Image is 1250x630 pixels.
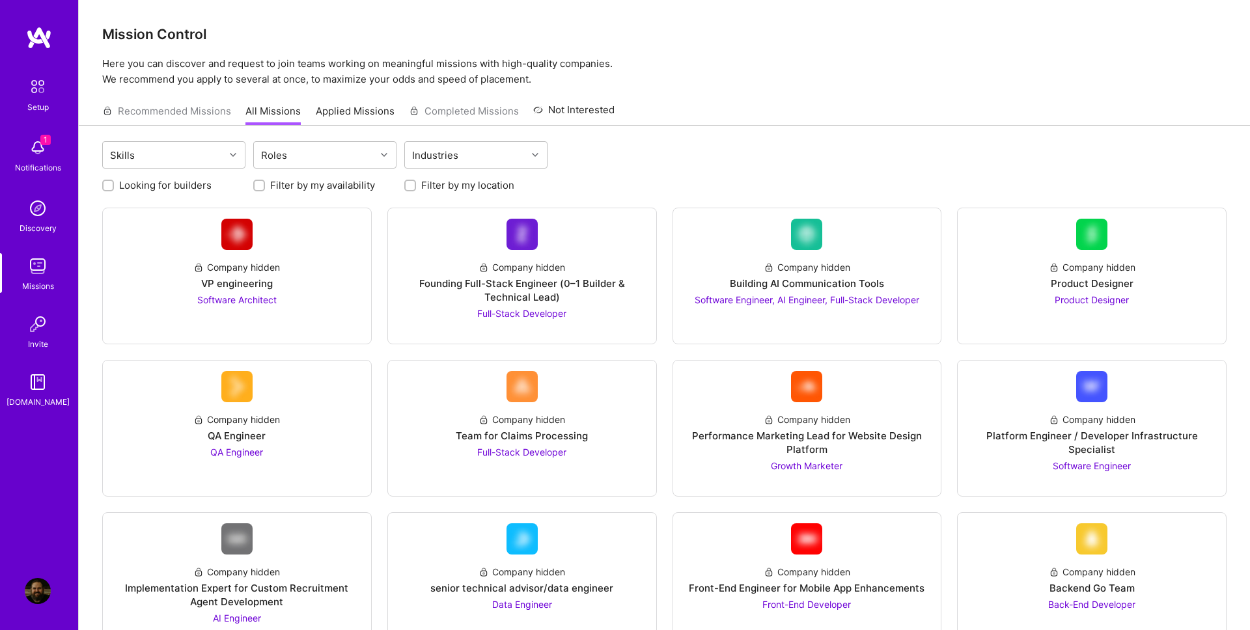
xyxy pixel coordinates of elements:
a: Company LogoCompany hiddenTeam for Claims ProcessingFull-Stack Developer [398,371,646,486]
img: Invite [25,311,51,337]
div: senior technical advisor/data engineer [430,581,613,595]
span: Software Engineer, AI Engineer, Full-Stack Developer [695,294,919,305]
div: Product Designer [1051,277,1133,290]
a: Company LogoCompany hiddenPerformance Marketing Lead for Website Design PlatformGrowth Marketer [684,371,931,486]
img: bell [25,135,51,161]
img: Company Logo [507,219,538,250]
div: Notifications [15,161,61,174]
div: Company hidden [1049,260,1135,274]
img: guide book [25,369,51,395]
span: Software Engineer [1053,460,1131,471]
img: Company Logo [791,523,822,555]
div: Company hidden [479,413,565,426]
label: Looking for builders [119,178,212,192]
label: Filter by my location [421,178,514,192]
img: Company Logo [221,219,253,250]
span: Growth Marketer [771,460,842,471]
div: Company hidden [764,565,850,579]
div: Team for Claims Processing [456,429,588,443]
a: Company LogoCompany hiddenVP engineeringSoftware Architect [113,219,361,333]
a: Not Interested [533,102,615,126]
span: AI Engineer [213,612,261,623]
span: Back-End Developer [1048,599,1135,610]
i: icon Chevron [381,152,387,158]
div: Building AI Communication Tools [730,277,884,290]
span: QA Engineer [210,446,263,458]
div: Roles [258,146,290,165]
img: Company Logo [1076,371,1107,402]
img: logo [26,26,52,49]
a: User Avatar [21,578,54,604]
i: icon Chevron [532,152,538,158]
div: Discovery [20,221,57,235]
span: Full-Stack Developer [477,446,566,458]
div: Company hidden [479,565,565,579]
div: Front-End Engineer for Mobile App Enhancements [689,581,924,595]
i: icon Chevron [230,152,236,158]
div: Company hidden [479,260,565,274]
div: QA Engineer [208,429,266,443]
a: Applied Missions [316,104,395,126]
a: Company LogoCompany hiddenBuilding AI Communication ToolsSoftware Engineer, AI Engineer, Full-Sta... [684,219,931,333]
img: setup [24,73,51,100]
a: Company LogoCompany hiddenProduct DesignerProduct Designer [968,219,1215,333]
h3: Mission Control [102,26,1227,42]
div: Implementation Expert for Custom Recruitment Agent Development [113,581,361,609]
div: Invite [28,337,48,351]
img: Company Logo [221,371,253,402]
img: teamwork [25,253,51,279]
div: Setup [27,100,49,114]
div: Backend Go Team [1049,581,1135,595]
img: discovery [25,195,51,221]
img: Company Logo [1076,219,1107,250]
span: Data Engineer [492,599,552,610]
p: Here you can discover and request to join teams working on meaningful missions with high-quality ... [102,56,1227,87]
span: Product Designer [1055,294,1129,305]
span: 1 [40,135,51,145]
div: Company hidden [193,565,280,579]
div: Platform Engineer / Developer Infrastructure Specialist [968,429,1215,456]
div: Company hidden [764,260,850,274]
div: Company hidden [193,260,280,274]
div: Missions [22,279,54,293]
div: Company hidden [764,413,850,426]
a: Company LogoCompany hiddenPlatform Engineer / Developer Infrastructure SpecialistSoftware Engineer [968,371,1215,486]
img: Company Logo [221,523,253,555]
div: Founding Full-Stack Engineer (0–1 Builder & Technical Lead) [398,277,646,304]
div: Skills [107,146,138,165]
div: Company hidden [193,413,280,426]
div: Company hidden [1049,413,1135,426]
div: Company hidden [1049,565,1135,579]
a: Company LogoCompany hiddenFounding Full-Stack Engineer (0–1 Builder & Technical Lead)Full-Stack D... [398,219,646,333]
div: Industries [409,146,462,165]
span: Front-End Developer [762,599,851,610]
a: All Missions [245,104,301,126]
label: Filter by my availability [270,178,375,192]
div: VP engineering [201,277,273,290]
div: Performance Marketing Lead for Website Design Platform [684,429,931,456]
img: Company Logo [1076,523,1107,555]
a: Company LogoCompany hiddenQA EngineerQA Engineer [113,371,361,486]
span: Software Architect [197,294,277,305]
img: User Avatar [25,578,51,604]
img: Company Logo [791,371,822,402]
img: Company Logo [791,219,822,250]
img: Company Logo [507,523,538,555]
div: [DOMAIN_NAME] [7,395,70,409]
span: Full-Stack Developer [477,308,566,319]
img: Company Logo [507,371,538,402]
